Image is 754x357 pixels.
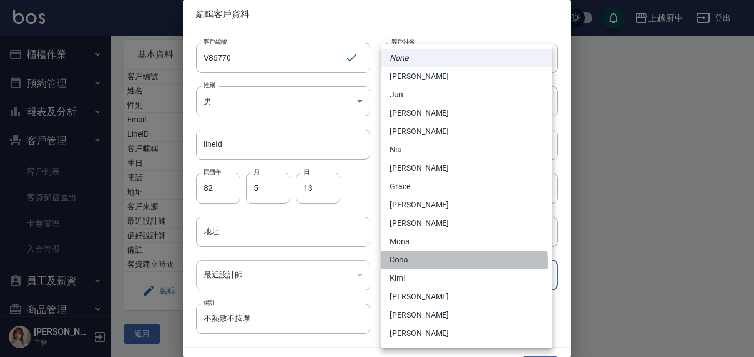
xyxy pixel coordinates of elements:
em: None [390,52,408,64]
li: [PERSON_NAME] [381,67,552,86]
li: [PERSON_NAME] [381,122,552,141]
li: [PERSON_NAME] [381,196,552,214]
li: [PERSON_NAME] [381,214,552,232]
li: [PERSON_NAME] [381,104,552,122]
li: Grace [381,177,552,196]
li: Nia [381,141,552,159]
li: [PERSON_NAME] [381,324,552,343]
li: Mona [381,232,552,251]
li: Dona [381,251,552,269]
li: [PERSON_NAME] [381,159,552,177]
li: Jun [381,86,552,104]
li: [PERSON_NAME] [381,287,552,306]
li: [PERSON_NAME] [381,306,552,324]
li: Kimi [381,269,552,287]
